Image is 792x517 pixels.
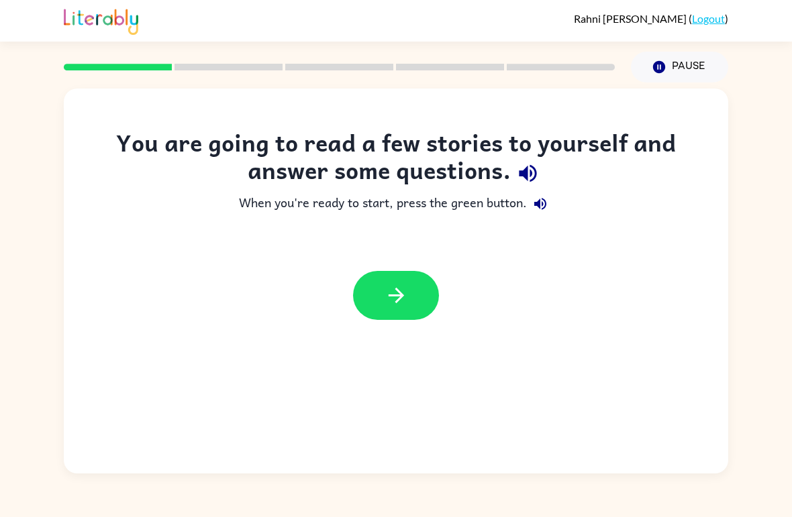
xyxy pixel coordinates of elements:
div: ( ) [574,12,728,25]
span: Rahni [PERSON_NAME] [574,12,689,25]
button: Pause [631,52,728,82]
div: When you're ready to start, press the green button. [91,190,701,217]
div: You are going to read a few stories to yourself and answer some questions. [91,129,701,190]
img: Literably [64,5,138,35]
a: Logout [692,12,725,25]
